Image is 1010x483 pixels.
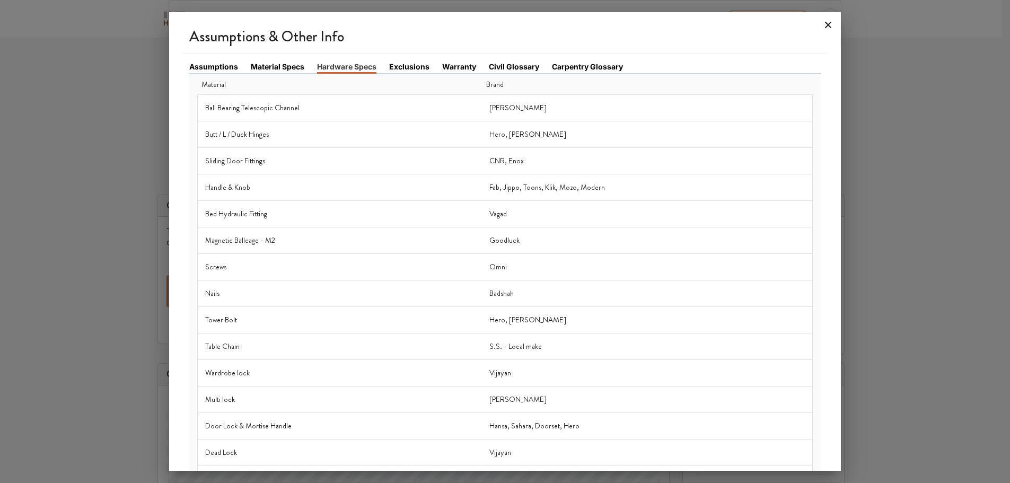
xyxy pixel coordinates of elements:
td: Nails [197,280,482,307]
td: Table Chain [197,333,482,360]
td: Vagad [482,201,813,227]
a: Material Specs [251,61,304,72]
a: Exclusions [389,61,429,72]
a: Carpentry Glossary [552,61,623,72]
a: Warranty [442,61,476,72]
td: Vijayan [482,440,813,466]
td: Tower Bolt [197,307,482,333]
th: Material [197,75,482,95]
td: Ball Bearing Telescopic Channel [197,95,482,121]
td: Wardrobe lock [197,360,482,387]
td: CNR, Enox [482,148,813,174]
td: Bed Hydraulic Fitting [197,201,482,227]
td: [PERSON_NAME] [482,387,813,413]
a: Civil Glossary [489,61,539,72]
td: Vijayan [482,360,813,387]
td: Goodluck [482,227,813,254]
td: Hero, [PERSON_NAME] [482,121,813,148]
a: Assumptions [189,61,238,72]
td: Magnetic Ballcage - M2 [197,227,482,254]
td: Sliding Door Fittings [197,148,482,174]
td: Hero, [PERSON_NAME] [482,307,813,333]
td: Hansa, Sahara, Doorset, Hero [482,413,813,440]
a: Hardware Specs [317,61,376,74]
td: Dead Lock [197,440,482,466]
th: Brand [482,75,813,95]
td: S.S. - Local make [482,333,813,360]
td: Door Lock & Mortise Handle [197,413,482,440]
td: Screws [197,254,482,280]
td: Multi lock [197,387,482,413]
td: Handle & Knob [197,174,482,201]
td: Butt / L / Duck Hinges [197,121,482,148]
td: Omni [482,254,813,280]
td: Fab, Jippo, Toons, Klik, Mozo, Modern [482,174,813,201]
td: [PERSON_NAME] [482,95,813,121]
td: Badshah [482,280,813,307]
